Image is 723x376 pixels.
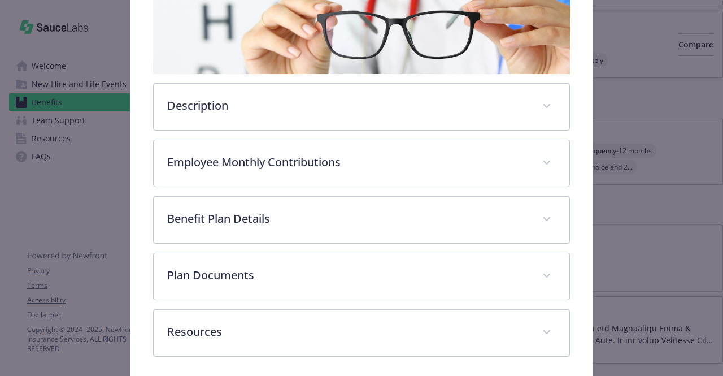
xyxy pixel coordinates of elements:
div: Description [154,84,569,130]
div: Employee Monthly Contributions [154,140,569,187]
p: Benefit Plan Details [167,210,528,227]
p: Employee Monthly Contributions [167,154,528,171]
p: Resources [167,323,528,340]
div: Resources [154,310,569,356]
div: Plan Documents [154,253,569,300]
p: Description [167,97,528,114]
p: Plan Documents [167,267,528,284]
div: Benefit Plan Details [154,197,569,243]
